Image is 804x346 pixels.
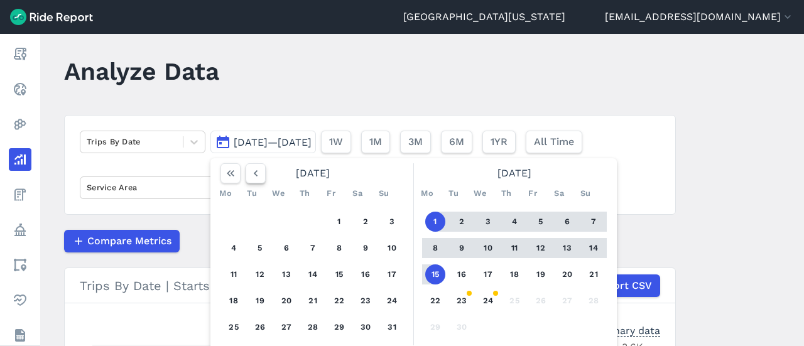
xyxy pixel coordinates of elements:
[580,323,660,337] div: Preliminary data
[295,183,315,203] div: Th
[526,131,582,153] button: All Time
[250,264,270,284] button: 12
[523,183,543,203] div: Fr
[478,264,498,284] button: 17
[356,291,376,311] button: 23
[64,54,219,89] h1: Analyze Data
[441,131,472,153] button: 6M
[504,264,524,284] button: 18
[234,136,312,148] span: [DATE]—[DATE]
[80,274,660,297] div: Trips By Date | Starts | Veo
[303,291,323,311] button: 21
[595,278,652,293] span: Export CSV
[605,9,794,24] button: [EMAIL_ADDRESS][DOMAIN_NAME]
[276,291,296,311] button: 20
[276,238,296,258] button: 6
[9,183,31,206] a: Fees
[361,131,390,153] button: 1M
[425,264,445,284] button: 15
[329,134,343,149] span: 1W
[504,212,524,232] button: 4
[9,78,31,100] a: Realtime
[531,291,551,311] button: 26
[382,291,402,311] button: 24
[584,238,604,258] button: 14
[321,131,351,153] button: 1W
[9,289,31,311] a: Health
[452,291,472,311] button: 23
[557,264,577,284] button: 20
[250,238,270,258] button: 5
[531,264,551,284] button: 19
[303,317,323,337] button: 28
[425,291,445,311] button: 22
[224,291,244,311] button: 18
[303,238,323,258] button: 7
[584,212,604,232] button: 7
[224,238,244,258] button: 4
[250,291,270,311] button: 19
[531,238,551,258] button: 12
[417,163,612,183] div: [DATE]
[400,131,431,153] button: 3M
[329,317,349,337] button: 29
[478,238,498,258] button: 10
[9,254,31,276] a: Areas
[329,212,349,232] button: 1
[329,238,349,258] button: 8
[382,238,402,258] button: 10
[425,238,445,258] button: 8
[250,317,270,337] button: 26
[9,43,31,65] a: Report
[303,264,323,284] button: 14
[575,183,595,203] div: Su
[452,317,472,337] button: 30
[449,134,464,149] span: 6M
[531,212,551,232] button: 5
[9,113,31,136] a: Heatmaps
[425,317,445,337] button: 29
[268,183,288,203] div: We
[504,291,524,311] button: 25
[425,212,445,232] button: 1
[64,230,180,252] button: Compare Metrics
[329,291,349,311] button: 22
[276,317,296,337] button: 27
[478,291,498,311] button: 24
[382,317,402,337] button: 31
[210,131,316,153] button: [DATE]—[DATE]
[557,291,577,311] button: 27
[321,183,341,203] div: Fr
[329,264,349,284] button: 15
[478,212,498,232] button: 3
[504,238,524,258] button: 11
[356,317,376,337] button: 30
[347,183,367,203] div: Sa
[408,134,423,149] span: 3M
[382,264,402,284] button: 17
[87,234,171,249] span: Compare Metrics
[452,264,472,284] button: 16
[382,212,402,232] button: 3
[356,238,376,258] button: 9
[215,183,236,203] div: Mo
[224,317,244,337] button: 25
[356,264,376,284] button: 16
[10,9,93,25] img: Ride Report
[276,264,296,284] button: 13
[534,134,574,149] span: All Time
[557,212,577,232] button: 6
[452,238,472,258] button: 9
[443,183,464,203] div: Tu
[584,264,604,284] button: 21
[224,264,244,284] button: 11
[557,238,577,258] button: 13
[369,134,382,149] span: 1M
[9,219,31,241] a: Policy
[584,291,604,311] button: 28
[215,163,410,183] div: [DATE]
[549,183,569,203] div: Sa
[417,183,437,203] div: Mo
[482,131,516,153] button: 1YR
[452,212,472,232] button: 2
